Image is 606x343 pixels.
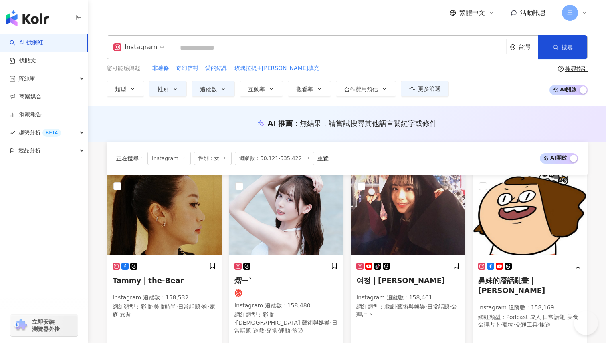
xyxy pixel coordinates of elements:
[356,303,457,318] span: 命理占卜
[558,66,564,72] span: question-circle
[473,175,587,255] img: KOL Avatar
[384,303,396,310] span: 戲劇
[277,327,279,334] span: ·
[396,303,397,310] span: ·
[113,303,215,318] span: 家庭
[234,302,338,310] p: Instagram 追蹤數 ： 158,480
[478,276,545,295] span: 鼻妹的廢話亂畫｜[PERSON_NAME]
[501,321,502,328] span: ·
[158,86,169,92] span: 性別
[205,64,228,73] button: 愛的結晶
[292,327,303,334] span: 旅遊
[194,152,232,165] span: 性別：女
[502,321,513,328] span: 寵物
[567,314,578,320] span: 美食
[10,315,78,336] a: chrome extension立即安裝 瀏覽器外掛
[351,175,465,255] img: KOL Avatar
[32,318,60,333] span: 立即安裝 瀏覽器外掛
[450,303,451,310] span: ·
[10,111,42,119] a: 洞察報告
[506,314,528,320] span: Podcast
[176,303,178,310] span: ·
[539,321,551,328] span: 旅遊
[518,44,538,50] div: 台灣
[515,321,538,328] span: 交通工具
[288,81,331,97] button: 觀看率
[236,319,300,326] span: [DEMOGRAPHIC_DATA]
[251,327,253,334] span: ·
[107,64,146,72] span: 您可能感興趣：
[427,303,450,310] span: 日常話題
[234,319,337,334] span: 日常話題
[234,64,319,72] span: 玫瑰拉提+[PERSON_NAME]填充
[264,327,266,334] span: ·
[141,303,152,310] span: 彩妝
[248,86,265,92] span: 互動率
[574,311,598,335] iframe: Help Scout Beacon - Open
[200,86,217,92] span: 追蹤數
[229,175,343,255] img: KOL Avatar
[18,124,61,142] span: 趨勢分析
[240,81,283,97] button: 互動率
[567,8,573,17] span: 三
[6,10,49,26] img: logo
[18,142,41,160] span: 競品分析
[147,152,191,165] span: Instagram
[192,81,235,97] button: 追蹤數
[356,276,445,285] span: 여정｜[PERSON_NAME]
[234,311,338,335] p: 網紅類型 ：
[10,93,42,101] a: 商案媒合
[418,86,440,92] span: 更多篩選
[42,129,61,137] div: BETA
[279,327,290,334] span: 運動
[115,86,126,92] span: 類型
[510,44,516,50] span: environment
[478,313,582,329] p: 網紅類型 ：
[235,152,314,165] span: 追蹤數：50,121-535,422
[149,81,187,97] button: 性別
[541,314,543,320] span: ·
[234,276,252,285] span: 熠ㄧˋ
[565,66,588,72] div: 搜尋指引
[356,294,460,302] p: Instagram 追蹤數 ： 158,461
[296,86,313,92] span: 觀看率
[176,64,198,72] span: 奇幻信封
[10,130,15,136] span: rise
[543,314,565,320] span: 日常話題
[356,303,460,319] p: 網紅類型 ：
[528,314,529,320] span: ·
[118,311,120,318] span: ·
[113,294,216,302] p: Instagram 追蹤數 ： 158,532
[234,319,236,326] span: ·
[176,64,199,73] button: 奇幻信封
[268,118,437,128] div: AI 推薦 ：
[478,304,582,312] p: Instagram 追蹤數 ： 158,169
[317,155,329,162] div: 重置
[152,64,170,73] button: 非薯條
[302,319,330,326] span: 藝術與娛樂
[513,321,515,328] span: ·
[154,303,176,310] span: 美妝時尚
[263,311,274,318] span: 彩妝
[113,276,184,285] span: Tammy｜the-Bear
[152,303,154,310] span: ·
[290,327,292,334] span: ·
[478,321,501,328] span: 命理占卜
[565,314,567,320] span: ·
[116,155,144,162] span: 正在搜尋 ：
[113,303,216,319] p: 網紅類型 ：
[200,303,202,310] span: ·
[234,64,320,73] button: 玫瑰拉提+[PERSON_NAME]填充
[18,70,35,88] span: 資源庫
[538,321,539,328] span: ·
[344,86,378,92] span: 合作費用預估
[300,319,302,326] span: ·
[10,39,43,47] a: searchAI 找網紅
[538,35,587,59] button: 搜尋
[13,319,28,332] img: chrome extension
[530,314,541,320] span: 成人
[107,175,222,255] img: KOL Avatar
[300,119,437,128] span: 無結果，請嘗試搜尋其他語言關鍵字或條件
